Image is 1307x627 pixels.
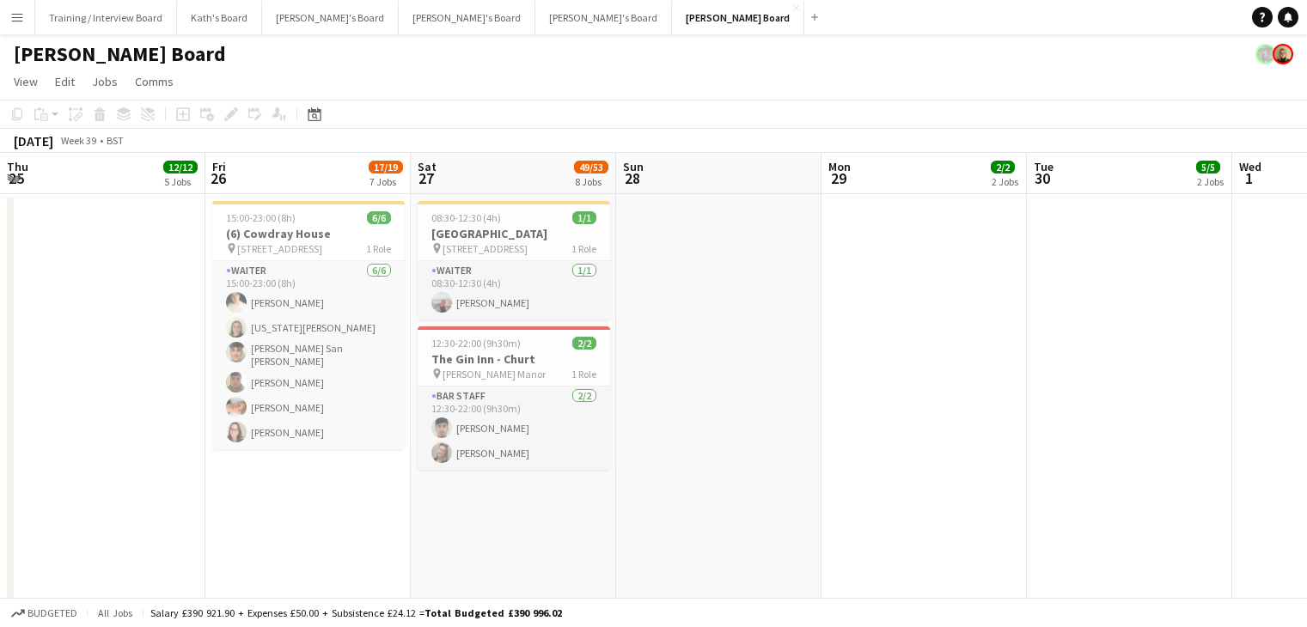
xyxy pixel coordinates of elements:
[14,41,226,67] h1: [PERSON_NAME] Board
[135,74,174,89] span: Comms
[35,1,177,34] button: Training / Interview Board
[1031,168,1054,188] span: 30
[14,132,53,149] div: [DATE]
[7,159,28,174] span: Thu
[85,70,125,93] a: Jobs
[262,1,399,34] button: [PERSON_NAME]'s Board
[57,134,100,147] span: Week 39
[7,70,45,93] a: View
[431,337,521,350] span: 12:30-22:00 (9h30m)
[418,387,610,470] app-card-role: BAR STAFF2/212:30-22:00 (9h30m)[PERSON_NAME][PERSON_NAME]
[623,159,644,174] span: Sun
[1196,161,1220,173] span: 5/5
[212,261,405,449] app-card-role: Waiter6/615:00-23:00 (8h)[PERSON_NAME][US_STATE][PERSON_NAME][PERSON_NAME] San [PERSON_NAME][PERS...
[177,1,262,34] button: Kath's Board
[95,606,136,619] span: All jobs
[370,175,402,188] div: 7 Jobs
[571,242,596,255] span: 1 Role
[443,368,546,380] span: [PERSON_NAME] Manor
[369,161,403,173] span: 17/19
[418,326,610,470] app-job-card: 12:30-22:00 (9h30m)2/2The Gin Inn - Churt [PERSON_NAME] Manor1 RoleBAR STAFF2/212:30-22:00 (9h30m...
[431,211,501,224] span: 08:30-12:30 (4h)
[226,211,296,224] span: 15:00-23:00 (8h)
[418,261,610,320] app-card-role: Waiter1/108:30-12:30 (4h)[PERSON_NAME]
[418,201,610,320] app-job-card: 08:30-12:30 (4h)1/1[GEOGRAPHIC_DATA] [STREET_ADDRESS]1 RoleWaiter1/108:30-12:30 (4h)[PERSON_NAME]
[9,604,80,623] button: Budgeted
[92,74,118,89] span: Jobs
[418,226,610,241] h3: [GEOGRAPHIC_DATA]
[55,74,75,89] span: Edit
[366,242,391,255] span: 1 Role
[163,161,198,173] span: 12/12
[4,168,28,188] span: 25
[150,606,562,619] div: Salary £390 921.90 + Expenses £50.00 + Subsistence £24.12 =
[1255,44,1276,64] app-user-avatar: Dean Manyonga
[574,161,608,173] span: 49/53
[367,211,391,224] span: 6/6
[418,159,437,174] span: Sat
[1273,44,1293,64] app-user-avatar: Nikoleta Gehfeld
[620,168,644,188] span: 28
[991,161,1015,173] span: 2/2
[571,368,596,380] span: 1 Role
[237,242,322,255] span: [STREET_ADDRESS]
[415,168,437,188] span: 27
[14,74,38,89] span: View
[572,337,596,350] span: 2/2
[828,159,851,174] span: Mon
[572,211,596,224] span: 1/1
[1237,168,1261,188] span: 1
[535,1,672,34] button: [PERSON_NAME]'s Board
[424,606,562,619] span: Total Budgeted £390 996.02
[164,175,197,188] div: 5 Jobs
[212,201,405,449] app-job-card: 15:00-23:00 (8h)6/6(6) Cowdray House [STREET_ADDRESS]1 RoleWaiter6/615:00-23:00 (8h)[PERSON_NAME]...
[128,70,180,93] a: Comms
[107,134,124,147] div: BST
[212,226,405,241] h3: (6) Cowdray House
[1239,159,1261,174] span: Wed
[27,607,77,619] span: Budgeted
[418,351,610,367] h3: The Gin Inn - Churt
[992,175,1018,188] div: 2 Jobs
[212,159,226,174] span: Fri
[672,1,804,34] button: [PERSON_NAME] Board
[1197,175,1224,188] div: 2 Jobs
[443,242,528,255] span: [STREET_ADDRESS]
[210,168,226,188] span: 26
[1034,159,1054,174] span: Tue
[399,1,535,34] button: [PERSON_NAME]'s Board
[575,175,608,188] div: 8 Jobs
[48,70,82,93] a: Edit
[826,168,851,188] span: 29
